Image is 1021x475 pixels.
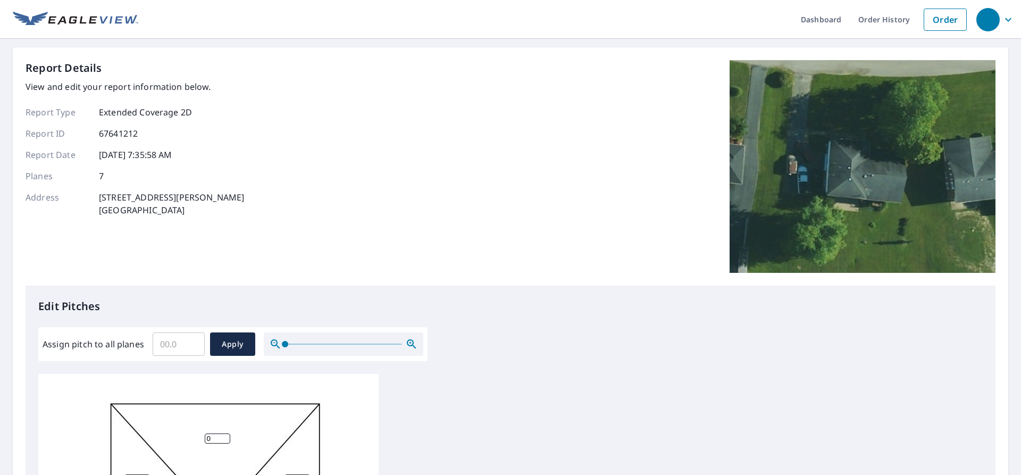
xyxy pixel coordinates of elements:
[219,338,247,351] span: Apply
[43,338,144,351] label: Assign pitch to all planes
[26,106,89,119] p: Report Type
[26,60,102,76] p: Report Details
[26,80,244,93] p: View and edit your report information below.
[99,148,172,161] p: [DATE] 7:35:58 AM
[924,9,967,31] a: Order
[26,148,89,161] p: Report Date
[730,60,995,273] img: Top image
[13,12,138,28] img: EV Logo
[38,298,983,314] p: Edit Pitches
[99,127,138,140] p: 67641212
[26,127,89,140] p: Report ID
[26,191,89,216] p: Address
[26,170,89,182] p: Planes
[210,332,255,356] button: Apply
[99,106,192,119] p: Extended Coverage 2D
[99,191,244,216] p: [STREET_ADDRESS][PERSON_NAME] [GEOGRAPHIC_DATA]
[153,329,205,359] input: 00.0
[99,170,104,182] p: 7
